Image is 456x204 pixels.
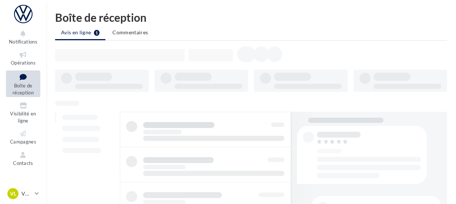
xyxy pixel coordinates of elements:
a: Campagnes [6,128,40,146]
span: Boîte de réception [13,83,34,96]
button: Notifications [6,28,40,46]
span: Contacts [13,160,33,166]
p: VW LAON [21,190,32,197]
a: Contacts [6,149,40,167]
div: Boîte de réception [55,12,447,23]
span: Visibilité en ligne [10,111,36,124]
a: Opérations [6,49,40,67]
a: VL VW LAON [6,187,40,201]
a: Visibilité en ligne [6,100,40,125]
span: Notifications [9,39,37,45]
span: Campagnes [10,139,36,145]
span: Commentaires [112,29,148,35]
span: VL [10,190,16,197]
span: Opérations [11,60,36,66]
a: Boîte de réception [6,70,40,97]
